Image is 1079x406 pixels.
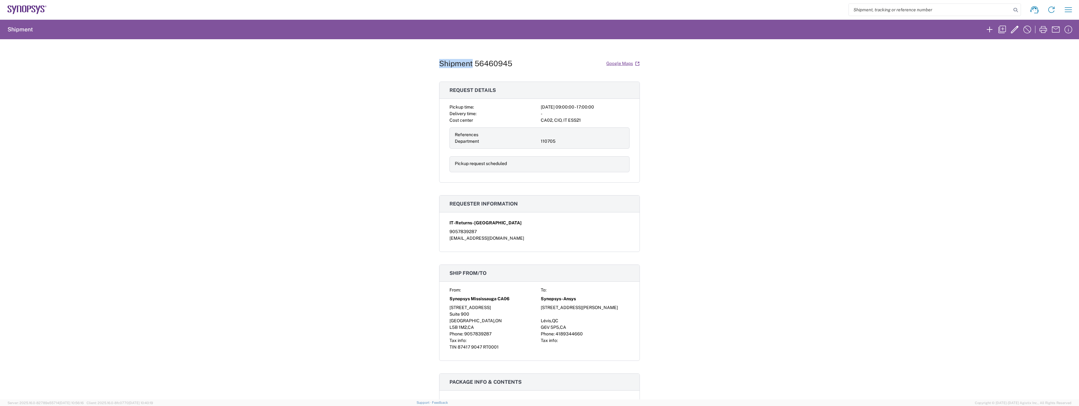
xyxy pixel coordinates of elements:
span: TIN [449,345,457,350]
span: Package info & contents [449,379,522,385]
div: [STREET_ADDRESS] [449,304,538,311]
span: Pickup request scheduled [455,161,507,166]
span: , [559,325,560,330]
span: Requester information [449,201,518,207]
span: 87417 9047 RT0001 [458,345,499,350]
span: IT-Returns-[GEOGRAPHIC_DATA] [449,220,522,226]
span: Synopsys-Ansys [541,296,576,302]
div: 9057839287 [449,228,630,235]
div: [STREET_ADDRESS][PERSON_NAME] [541,304,630,311]
span: Tax info: [449,338,466,343]
div: - [541,110,630,117]
span: 9057839287 [464,331,492,336]
span: [GEOGRAPHIC_DATA] [449,318,494,323]
a: Feedback [432,401,448,404]
span: QC [552,318,558,323]
span: G6V 5P5 [541,325,559,330]
span: CA [468,325,474,330]
span: Client: 2025.16.0-8fc0770 [87,401,153,405]
span: Server: 2025.16.0-82789e55714 [8,401,84,405]
h2: Shipment [8,26,33,33]
div: Suite 900 [449,311,538,318]
span: , [494,318,495,323]
div: CA02, CIO, IT ESS21 [541,117,630,124]
span: Request details [449,87,496,93]
span: Delivery time: [449,111,476,116]
span: To: [541,287,546,292]
span: ON [495,318,502,323]
input: Shipment, tracking or reference number [849,4,1011,16]
span: Cost center [449,118,473,123]
span: Ship from/to [449,270,486,276]
span: Copyright © [DATE]-[DATE] Agistix Inc., All Rights Reserved [975,400,1071,406]
span: Lévis [541,318,551,323]
span: L5B 1M2 [449,325,467,330]
h1: Shipment 56460945 [439,59,512,68]
span: , [551,318,552,323]
span: [DATE] 10:56:16 [59,401,84,405]
span: [DATE] 10:40:19 [129,401,153,405]
span: Synopsys Mississauga CA06 [449,296,509,302]
a: Google Maps [606,58,640,69]
div: [EMAIL_ADDRESS][DOMAIN_NAME] [449,235,630,242]
div: Department [455,138,538,145]
span: Tax info: [541,338,558,343]
span: Phone: [541,331,555,336]
div: 110705 [541,138,624,145]
span: References [455,132,478,137]
span: From: [449,287,461,292]
span: Pickup time: [449,104,474,110]
div: [DATE] 09:00:00 - 17:00:00 [541,104,630,110]
span: CA [560,325,566,330]
span: , [467,325,468,330]
span: 4189344660 [555,331,583,336]
span: Phone: [449,331,463,336]
a: Support [417,401,432,404]
span: Large Box [449,398,470,404]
